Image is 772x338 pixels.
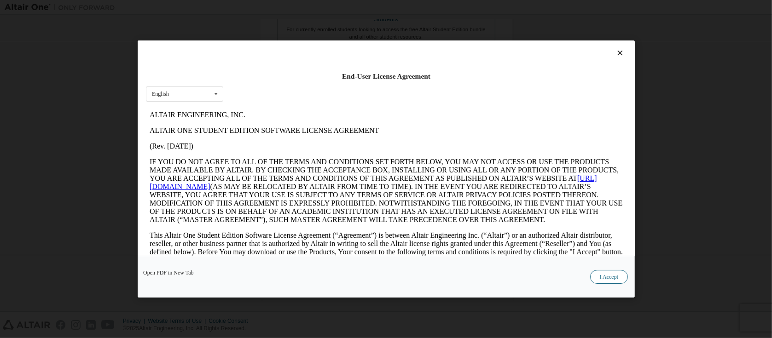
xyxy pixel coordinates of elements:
[4,19,477,28] p: ALTAIR ONE STUDENT EDITION SOFTWARE LICENSE AGREEMENT
[152,91,169,97] div: English
[146,72,627,81] div: End-User License Agreement
[4,51,477,117] p: IF YOU DO NOT AGREE TO ALL OF THE TERMS AND CONDITIONS SET FORTH BELOW, YOU MAY NOT ACCESS OR USE...
[4,35,477,43] p: (Rev. [DATE])
[4,124,477,157] p: This Altair One Student Edition Software License Agreement (“Agreement”) is between Altair Engine...
[4,4,477,12] p: ALTAIR ENGINEERING, INC.
[143,270,194,275] a: Open PDF in New Tab
[4,67,451,83] a: [URL][DOMAIN_NAME]
[590,270,627,284] button: I Accept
